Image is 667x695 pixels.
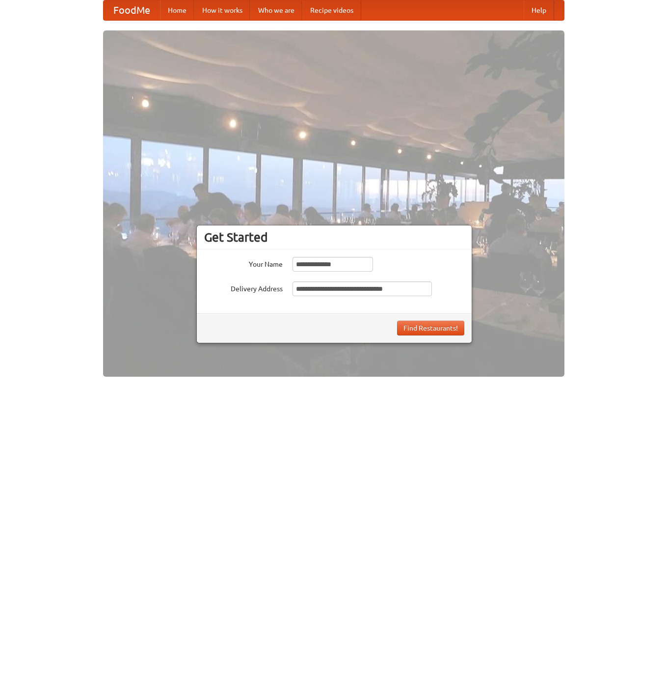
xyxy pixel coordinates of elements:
a: Help [524,0,554,20]
label: Delivery Address [204,281,283,294]
a: How it works [194,0,250,20]
a: Who we are [250,0,302,20]
label: Your Name [204,257,283,269]
a: Home [160,0,194,20]
button: Find Restaurants! [397,321,464,335]
h3: Get Started [204,230,464,245]
a: FoodMe [104,0,160,20]
a: Recipe videos [302,0,361,20]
